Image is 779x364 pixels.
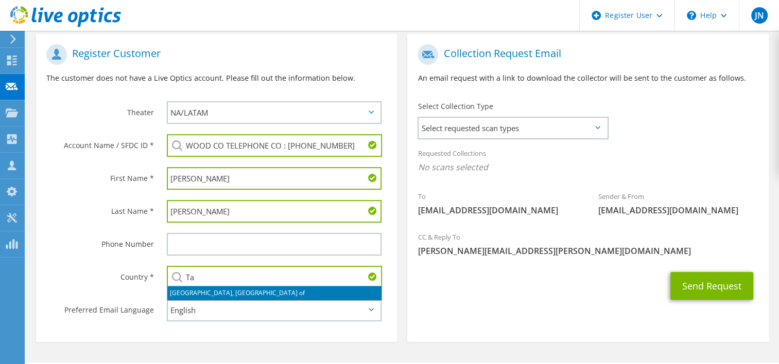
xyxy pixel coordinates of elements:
[46,266,154,282] label: Country *
[418,161,758,173] span: No scans selected
[46,200,154,216] label: Last Name *
[418,205,578,216] span: [EMAIL_ADDRESS][DOMAIN_NAME]
[46,167,154,184] label: First Name *
[418,245,758,257] span: [PERSON_NAME][EMAIL_ADDRESS][PERSON_NAME][DOMAIN_NAME]
[670,272,753,300] button: Send Request
[419,118,607,138] span: Select requested scan types
[46,101,154,118] label: Theater
[46,233,154,249] label: Phone Number
[418,101,493,112] label: Select Collection Type
[407,226,768,262] div: CC & Reply To
[418,44,753,65] h1: Collection Request Email
[46,134,154,151] label: Account Name / SFDC ID *
[407,142,768,180] div: Requested Collections
[407,186,588,221] div: To
[588,186,769,221] div: Sender & From
[687,11,696,20] svg: \n
[751,7,768,24] span: JN
[598,205,758,216] span: [EMAIL_ADDRESS][DOMAIN_NAME]
[46,72,387,84] p: The customer does not have a Live Optics account. Please fill out the information below.
[418,72,758,84] p: An email request with a link to download the collector will be sent to the customer as follows.
[46,299,154,315] label: Preferred Email Language
[46,44,382,65] h1: Register Customer
[167,286,382,300] li: [GEOGRAPHIC_DATA], [GEOGRAPHIC_DATA] of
